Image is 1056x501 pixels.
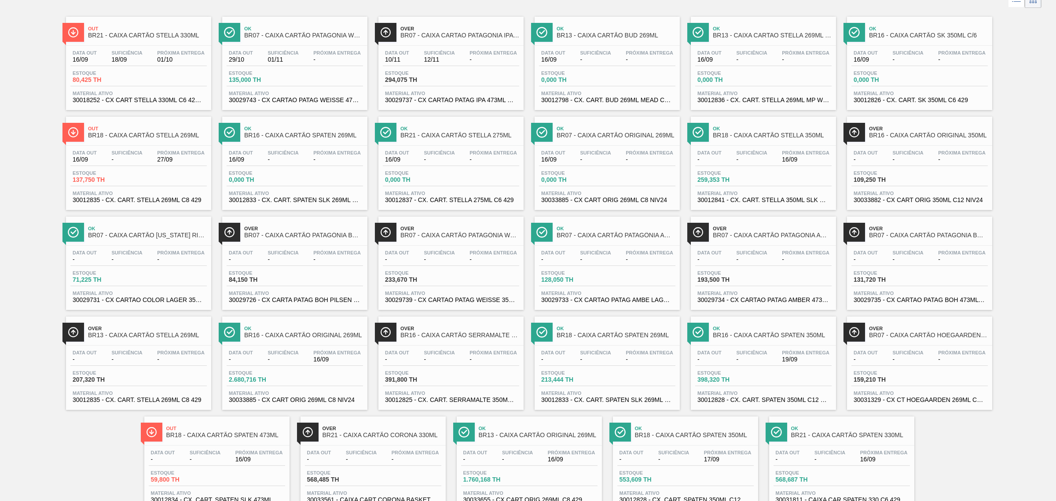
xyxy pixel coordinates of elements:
span: Data out [697,350,722,355]
span: - [854,156,878,163]
span: - [782,56,829,63]
span: Estoque [697,70,759,76]
span: 0,000 TH [229,177,290,183]
a: ÍconeOverBR07 - CAIXA CARTAO PATAGONIA IPA 473ML C/6Data out10/11Suficiência12/11Próxima Entrega-... [372,10,528,110]
img: Ícone [380,27,391,38]
span: Próxima Entrega [782,50,829,55]
span: 16/09 [541,156,565,163]
span: Over [400,226,519,231]
img: Ícone [693,127,704,138]
span: Over [713,226,832,231]
a: ÍconeOkBR18 - CAIXA CARTÃO SPATEN 269MLData out-Suficiência-Próxima Entrega-Estoque213,444 THMate... [528,310,684,410]
span: Data out [385,350,409,355]
span: Data out [697,150,722,155]
img: Ícone [224,27,235,38]
span: Data out [854,50,878,55]
span: Over [400,326,519,331]
span: Suficiência [268,150,298,155]
span: Suficiência [424,250,455,255]
span: 30033882 - CX CART ORIG 350ML C12 NIV24 [854,197,986,203]
span: 30033885 - CX CART ORIG 269ML C8 NIV24 [541,197,673,203]
span: Data out [73,350,97,355]
span: Ok [244,126,363,131]
span: Material ativo [73,191,205,196]
span: Estoque [697,170,759,176]
span: - [111,356,142,363]
span: 30029734 - CX CARTAO PATAG AMBER 473ML C6 NIV24 [697,297,829,303]
span: 30029737 - CX CARTAO PATAG IPA 473ML C6 NIV24 [385,97,517,103]
span: Material ativo [229,91,361,96]
span: 0,000 TH [854,77,915,83]
span: 30029743 - CX CARTAO PATAG WEISSE 473ML C6 NIV24 [229,97,361,103]
span: 18/09 [111,56,142,63]
span: BR07 - CAIXA CARTÃO PATAGONIA BOH PILS 473ML C/6 [869,232,988,239]
span: Material ativo [541,191,673,196]
span: BR21 - CAIXA CARTÃO STELLA 275ML [400,132,519,139]
span: Over [869,226,988,231]
span: 30029733 - CX CARTAO PATAG AMBE LAGE 350ML C8 NIV24 [541,297,673,303]
span: Suficiência [580,250,611,255]
span: BR13 - CAIXA CARTÃO BUD 269ML [557,32,675,39]
span: Suficiência [111,50,142,55]
a: ÍconeOkBR16 - CAIXA CARTÃO SK 350ML C/6Data out16/09Suficiência-Próxima Entrega-Estoque0,000 THMa... [840,10,997,110]
span: - [892,256,923,263]
span: Out [88,26,207,31]
span: BR07 - CAIXA CARTÃO PATAGÔNIA BOHEMIAN PILSENER 350ML [244,232,363,239]
span: Data out [541,250,565,255]
span: - [626,156,673,163]
span: 16/09 [782,156,829,163]
span: Data out [385,150,409,155]
a: ÍconeOkBR07 - CAIXA CARTÃO [US_STATE] RIB LAGER 350ML C/8Data out-Suficiência-Próxima Entrega-Est... [59,210,216,310]
span: Próxima Entrega [938,250,986,255]
span: Suficiência [736,350,767,355]
a: ÍconeOkBR18 - CAIXA CARTÃO STELLA 350MLData out-Suficiência-Próxima Entrega16/09Estoque259,353 TH... [684,110,840,210]
span: Suficiência [736,50,767,55]
img: Ícone [536,127,547,138]
span: Próxima Entrega [626,150,673,155]
span: Suficiência [424,50,455,55]
span: BR16 - CAIXA CARTÃO ORIGINAL 350ML [869,132,988,139]
span: Próxima Entrega [938,350,986,355]
span: Data out [385,50,409,55]
span: Estoque [541,270,603,276]
span: BR18 - CAIXA CARTÃO STELLA 269ML [88,132,207,139]
span: 01/11 [268,56,298,63]
span: Próxima Entrega [782,250,829,255]
span: 30012837 - CX. CART. STELLA 275ML C6 429 [385,197,517,203]
span: BR07 - CAIXA CARTÃO PATAGONIA WEISSE 473ML C/6 [244,32,363,39]
span: Próxima Entrega [782,350,829,355]
span: Próxima Entrega [626,350,673,355]
span: Data out [541,50,565,55]
span: Próxima Entrega [469,150,517,155]
img: Ícone [536,227,547,238]
span: Over [400,26,519,31]
span: 30012841 - CX. CART. STELLA 350ML SLK C8 429 [697,197,829,203]
a: ÍconeOkBR07 - CAIXA CARTÃO PATAGÔNIA AMBER LAGER 350MLData out-Suficiência-Próxima Entrega-Estoqu... [528,210,684,310]
img: Ícone [380,127,391,138]
img: Ícone [536,27,547,38]
span: - [697,256,722,263]
span: Data out [73,150,97,155]
span: Suficiência [892,50,923,55]
span: - [580,56,611,63]
span: - [313,256,361,263]
span: - [736,256,767,263]
span: Data out [854,150,878,155]
a: ÍconeOverBR07 - CAIXA CARTÃO HOEGAARDEN WHITE 269ML C/8Data out-Suficiência-Próxima Entrega-Estoq... [840,310,997,410]
span: 30018252 - CX CART STELLA 330ML C6 429 298G [73,97,205,103]
span: Estoque [697,270,759,276]
span: Suficiência [736,150,767,155]
a: ÍconeOverBR16 - CAIXA CARTÃO ORIGINAL 350MLData out-Suficiência-Próxima Entrega-Estoque109,250 TH... [840,110,997,210]
img: Ícone [224,127,235,138]
span: Data out [229,350,253,355]
span: Material ativo [73,291,205,296]
span: BR18 - CAIXA CARTÃO SPATEN 269ML [557,332,675,339]
span: 71,225 TH [73,276,134,283]
span: - [736,156,767,163]
span: Suficiência [580,350,611,355]
span: - [111,156,142,163]
span: Data out [385,250,409,255]
span: Estoque [385,170,447,176]
span: BR16 - CAIXA CARTÃO ORIGINAL 269ML [244,332,363,339]
span: Over [869,126,988,131]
